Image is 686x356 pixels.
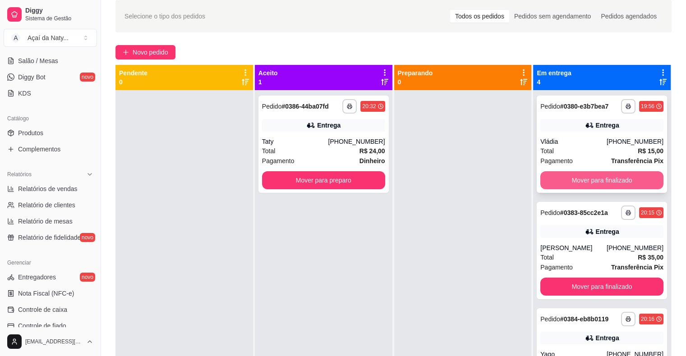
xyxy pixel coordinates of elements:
[540,137,607,146] div: Vládia
[509,10,596,23] div: Pedidos sem agendamento
[540,262,573,272] span: Pagamento
[4,319,97,333] a: Controle de fiado
[281,103,328,110] strong: # 0386-44ba07fd
[4,230,97,245] a: Relatório de fidelidadenovo
[18,56,58,65] span: Salão / Mesas
[638,147,663,155] strong: R$ 15,00
[607,137,663,146] div: [PHONE_NUMBER]
[4,331,97,352] button: [EMAIL_ADDRESS][DOMAIN_NAME]
[4,111,97,126] div: Catálogo
[18,321,66,330] span: Controle de fiado
[18,305,67,314] span: Controle de caixa
[18,201,75,210] span: Relatório de clientes
[359,147,385,155] strong: R$ 24,00
[258,68,278,78] p: Aceito
[560,315,608,323] strong: # 0384-eb8b0119
[119,68,147,78] p: Pendente
[638,254,663,261] strong: R$ 35,00
[596,227,619,236] div: Entrega
[596,10,662,23] div: Pedidos agendados
[4,54,97,68] a: Salão / Mesas
[262,171,385,189] button: Mover para preparo
[540,243,607,252] div: [PERSON_NAME]
[4,302,97,317] a: Controle de caixa
[537,68,571,78] p: Em entrega
[18,128,43,137] span: Produtos
[398,68,433,78] p: Preparando
[596,121,619,130] div: Entrega
[596,333,619,342] div: Entrega
[4,214,97,228] a: Relatório de mesas
[262,137,328,146] div: Taty
[317,121,341,130] div: Entrega
[540,209,560,216] span: Pedido
[4,70,97,84] a: Diggy Botnovo
[4,182,97,196] a: Relatórios de vendas
[560,103,608,110] strong: # 0380-e3b7bea7
[398,78,433,87] p: 0
[540,278,663,296] button: Mover para finalizado
[25,338,83,345] span: [EMAIL_ADDRESS][DOMAIN_NAME]
[607,243,663,252] div: [PHONE_NUMBER]
[25,7,93,15] span: Diggy
[4,29,97,47] button: Select a team
[641,315,654,323] div: 20:16
[262,156,295,166] span: Pagamento
[18,217,73,226] span: Relatório de mesas
[4,286,97,301] a: Nota Fiscal (NFC-e)
[4,270,97,284] a: Entregadoresnovo
[641,103,654,110] div: 19:56
[18,273,56,282] span: Entregadores
[18,145,60,154] span: Complementos
[4,256,97,270] div: Gerenciar
[28,33,69,42] div: Açaí da Naty ...
[262,103,282,110] span: Pedido
[359,157,385,164] strong: Dinheiro
[540,156,573,166] span: Pagamento
[611,157,663,164] strong: Transferência Pix
[362,103,376,110] div: 20:32
[611,264,663,271] strong: Transferência Pix
[641,209,654,216] div: 20:15
[7,171,32,178] span: Relatórios
[540,103,560,110] span: Pedido
[25,15,93,22] span: Sistema de Gestão
[124,11,205,21] span: Selecione o tipo dos pedidos
[18,233,81,242] span: Relatório de fidelidade
[133,47,168,57] span: Novo pedido
[262,146,276,156] span: Total
[115,45,175,59] button: Novo pedido
[450,10,509,23] div: Todos os pedidos
[328,137,385,146] div: [PHONE_NUMBER]
[540,171,663,189] button: Mover para finalizado
[258,78,278,87] p: 1
[18,89,31,98] span: KDS
[4,126,97,140] a: Produtos
[123,49,129,55] span: plus
[540,315,560,323] span: Pedido
[4,4,97,25] a: DiggySistema de Gestão
[119,78,147,87] p: 0
[560,209,608,216] strong: # 0383-85cc2e1a
[4,198,97,212] a: Relatório de clientes
[540,252,554,262] span: Total
[18,289,74,298] span: Nota Fiscal (NFC-e)
[18,73,46,82] span: Diggy Bot
[18,184,78,193] span: Relatórios de vendas
[4,86,97,100] a: KDS
[4,142,97,156] a: Complementos
[11,33,20,42] span: A
[537,78,571,87] p: 4
[540,146,554,156] span: Total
